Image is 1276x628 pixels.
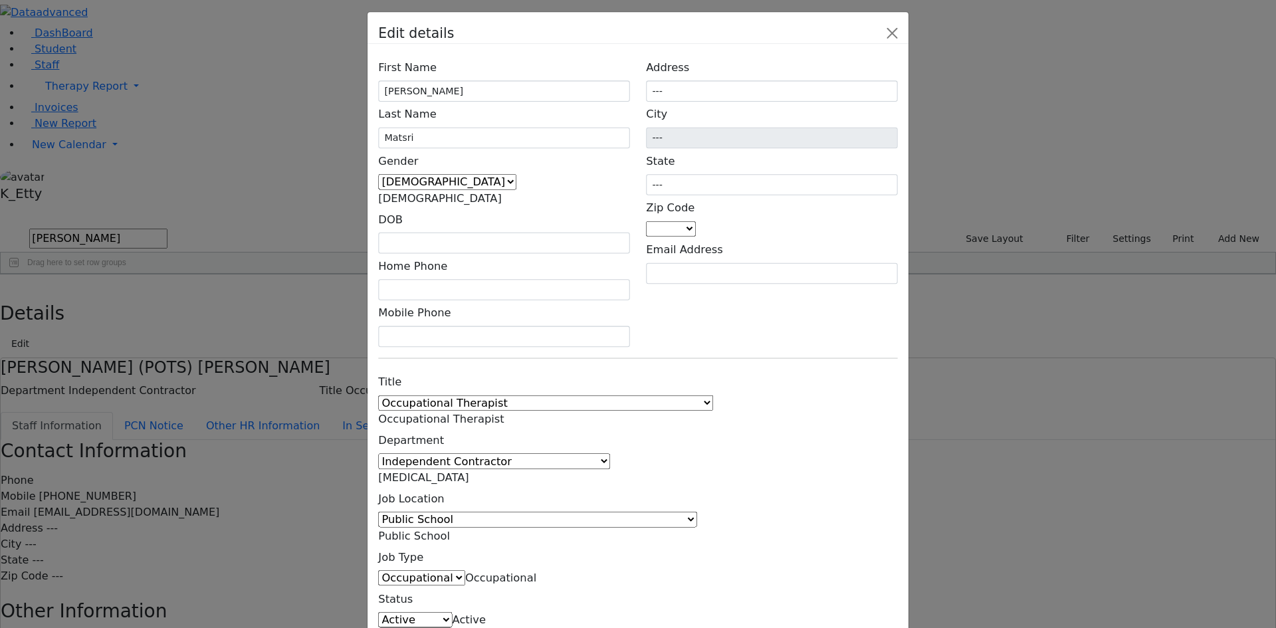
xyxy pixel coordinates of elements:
label: Zip Code [646,195,694,221]
span: Public School [378,530,450,542]
span: Active [453,613,486,626]
label: Home Phone [378,253,447,279]
label: Job Type [378,544,423,570]
label: Gender [378,148,418,174]
label: Email Address [646,237,722,263]
span: Female [378,192,502,205]
label: Mobile Phone [378,300,451,326]
label: Department [378,428,444,454]
span: Occupational [465,572,536,584]
label: State [646,148,675,174]
label: Status [378,586,413,612]
button: Close [881,23,903,45]
h5: Edit details [378,23,454,44]
label: DOB [378,207,403,233]
label: Address [646,55,689,81]
span: Occupational Therapy [378,471,469,484]
label: Title [378,369,401,395]
input: Enter a location [646,80,897,102]
span: Occupational Therapist [378,413,504,425]
label: Last Name [378,102,436,128]
label: City [646,102,667,128]
label: First Name [378,55,437,81]
label: Job Location [378,486,444,512]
